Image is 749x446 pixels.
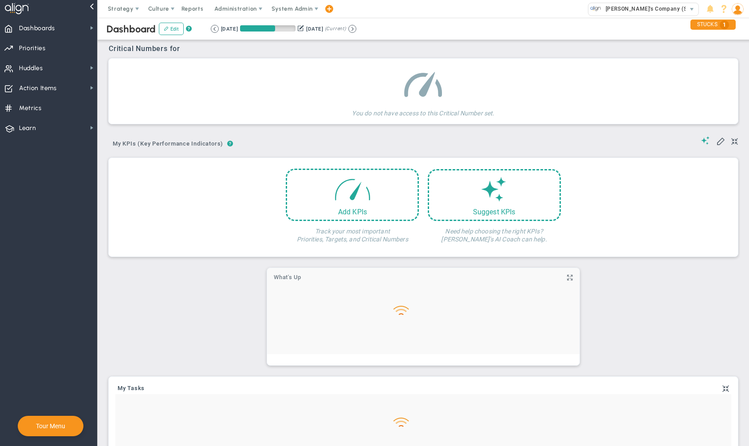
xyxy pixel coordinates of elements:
[686,3,698,16] span: select
[108,5,134,12] span: Strategy
[19,59,43,78] span: Huddles
[19,79,57,98] span: Action Items
[109,137,227,151] span: My KPIs (Key Performance Indicators)
[348,25,356,33] button: Go to next period
[352,103,494,117] h4: You do not have access to this Critical Number set.
[19,19,55,38] span: Dashboards
[428,221,561,243] h4: Need help choosing the right KPIs? [PERSON_NAME]'s AI Coach can help.
[286,221,419,243] h4: Track your most important Priorities, Targets, and Critical Numbers
[306,25,323,33] div: [DATE]
[33,422,68,430] button: Tour Menu
[211,25,219,33] button: Go to previous period
[287,208,418,216] div: Add KPIs
[429,208,560,216] div: Suggest KPIs
[106,23,156,35] span: Dashboard
[221,25,238,33] div: [DATE]
[159,23,184,35] button: Edit
[720,20,729,29] span: 1
[325,25,346,33] span: (Current)
[109,44,182,53] span: Critical Numbers for
[701,136,710,145] span: Suggestions (AI Feature)
[214,5,256,12] span: Administration
[732,3,744,15] img: 48978.Person.photo
[716,136,725,145] span: Edit My KPIs
[590,3,601,14] img: 33318.Company.photo
[601,3,709,15] span: [PERSON_NAME]'s Company (Sandbox)
[272,5,313,12] span: System Admin
[19,119,36,138] span: Learn
[240,25,296,32] div: Period Progress: 63% Day 58 of 91 with 33 remaining.
[148,5,169,12] span: Culture
[19,39,46,58] span: Priorities
[690,20,736,30] div: STUCKS
[19,99,42,118] span: Metrics
[118,385,145,392] a: My Tasks
[109,137,227,152] button: My KPIs (Key Performance Indicators)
